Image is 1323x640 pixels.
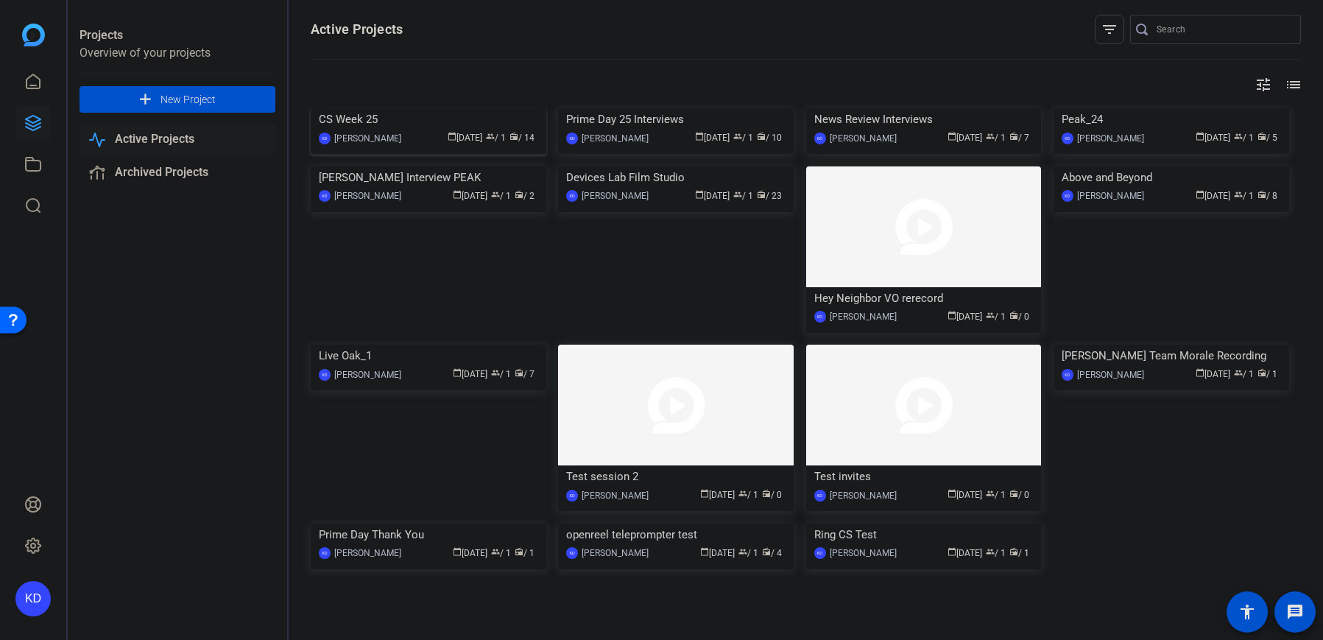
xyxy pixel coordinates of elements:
[986,490,1006,500] span: / 1
[319,190,331,202] div: KD
[334,189,401,203] div: [PERSON_NAME]
[515,547,523,556] span: radio
[986,132,995,141] span: group
[1257,133,1277,143] span: / 5
[814,287,1034,309] div: Hey Neighbor VO rerecord
[319,369,331,381] div: KD
[738,547,747,556] span: group
[319,166,538,189] div: [PERSON_NAME] Interview PEAK
[319,133,331,144] div: KD
[334,368,401,382] div: [PERSON_NAME]
[830,546,897,560] div: [PERSON_NAME]
[566,190,578,202] div: KD
[1234,368,1243,377] span: group
[515,369,535,379] span: / 7
[1009,132,1018,141] span: radio
[1157,21,1289,38] input: Search
[695,191,730,201] span: [DATE]
[566,547,578,559] div: KD
[319,108,538,130] div: CS Week 25
[1238,603,1256,621] mat-icon: accessibility
[695,190,704,199] span: calendar_today
[948,547,956,556] span: calendar_today
[948,490,982,500] span: [DATE]
[582,546,649,560] div: [PERSON_NAME]
[1077,189,1144,203] div: [PERSON_NAME]
[566,108,786,130] div: Prime Day 25 Interviews
[1234,191,1254,201] span: / 1
[1062,108,1281,130] div: Peak_24
[1283,76,1301,94] mat-icon: list
[695,133,730,143] span: [DATE]
[319,547,331,559] div: KD
[448,132,456,141] span: calendar_today
[830,131,897,146] div: [PERSON_NAME]
[762,548,782,558] span: / 4
[1196,191,1230,201] span: [DATE]
[1257,368,1266,377] span: radio
[1257,190,1266,199] span: radio
[948,311,956,320] span: calendar_today
[319,524,538,546] div: Prime Day Thank You
[757,132,766,141] span: radio
[1257,132,1266,141] span: radio
[1009,547,1018,556] span: radio
[762,490,782,500] span: / 0
[1062,369,1073,381] div: KD
[738,548,758,558] span: / 1
[1009,489,1018,498] span: radio
[453,190,462,199] span: calendar_today
[733,191,753,201] span: / 1
[986,489,995,498] span: group
[491,191,511,201] span: / 1
[515,191,535,201] span: / 2
[453,547,462,556] span: calendar_today
[486,133,506,143] span: / 1
[448,133,482,143] span: [DATE]
[814,108,1034,130] div: News Review Interviews
[814,311,826,323] div: KD
[509,132,518,141] span: radio
[948,133,982,143] span: [DATE]
[757,133,782,143] span: / 10
[1234,132,1243,141] span: group
[566,524,786,546] div: openreel teleprompter test
[491,369,511,379] span: / 1
[738,489,747,498] span: group
[582,189,649,203] div: [PERSON_NAME]
[830,488,897,503] div: [PERSON_NAME]
[1009,133,1029,143] span: / 7
[453,369,487,379] span: [DATE]
[1062,166,1281,189] div: Above and Beyond
[1196,368,1204,377] span: calendar_today
[1257,191,1277,201] span: / 8
[948,548,982,558] span: [DATE]
[582,488,649,503] div: [PERSON_NAME]
[986,547,995,556] span: group
[814,465,1034,488] div: Test invites
[948,132,956,141] span: calendar_today
[986,312,1006,322] span: / 1
[986,133,1006,143] span: / 1
[1196,132,1204,141] span: calendar_today
[566,133,578,144] div: KD
[80,124,275,155] a: Active Projects
[453,368,462,377] span: calendar_today
[733,133,753,143] span: / 1
[700,548,735,558] span: [DATE]
[453,191,487,201] span: [DATE]
[566,490,578,502] div: KD
[1009,312,1029,322] span: / 0
[491,547,500,556] span: group
[1234,133,1254,143] span: / 1
[1257,369,1277,379] span: / 1
[22,24,45,46] img: blue-gradient.svg
[1286,603,1304,621] mat-icon: message
[566,465,786,488] div: Test session 2
[762,547,771,556] span: radio
[733,132,742,141] span: group
[1009,490,1029,500] span: / 0
[515,368,523,377] span: radio
[486,132,495,141] span: group
[695,132,704,141] span: calendar_today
